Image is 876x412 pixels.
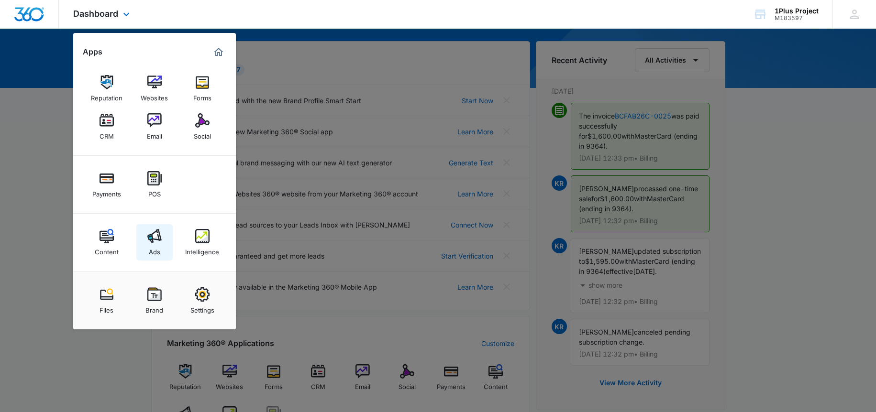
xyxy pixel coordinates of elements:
[190,302,214,314] div: Settings
[136,70,173,107] a: Websites
[184,108,221,145] a: Social
[83,47,102,56] h2: Apps
[775,15,819,22] div: account id
[141,89,168,102] div: Websites
[92,185,121,198] div: Payments
[100,128,114,140] div: CRM
[73,9,118,19] span: Dashboard
[211,44,226,60] a: Marketing 360® Dashboard
[89,224,125,260] a: Content
[89,282,125,319] a: Files
[185,243,219,256] div: Intelligence
[149,243,160,256] div: Ads
[136,282,173,319] a: Brand
[184,282,221,319] a: Settings
[145,302,163,314] div: Brand
[184,224,221,260] a: Intelligence
[91,89,122,102] div: Reputation
[89,108,125,145] a: CRM
[194,128,211,140] div: Social
[95,243,119,256] div: Content
[193,89,211,102] div: Forms
[136,108,173,145] a: Email
[184,70,221,107] a: Forms
[100,302,113,314] div: Files
[136,166,173,203] a: POS
[89,166,125,203] a: Payments
[775,7,819,15] div: account name
[136,224,173,260] a: Ads
[148,185,161,198] div: POS
[147,128,162,140] div: Email
[89,70,125,107] a: Reputation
